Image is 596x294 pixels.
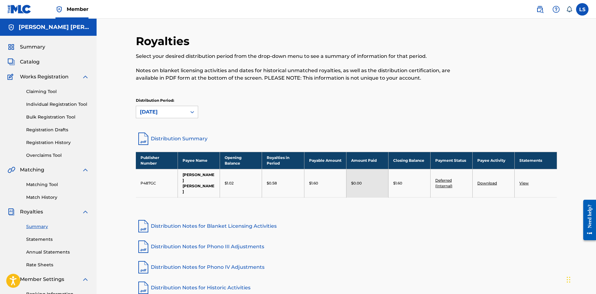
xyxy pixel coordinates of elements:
div: Drag [567,270,570,289]
a: CatalogCatalog [7,58,40,66]
a: Registration History [26,139,89,146]
span: Member Settings [20,276,64,283]
div: [DATE] [140,108,183,116]
img: distribution-summary-pdf [136,131,151,146]
img: Accounts [7,24,15,31]
p: $1.02 [225,180,234,186]
p: $0.58 [267,180,277,186]
a: Annual Statements [26,249,89,255]
img: search [536,6,544,13]
img: Matching [7,166,15,174]
a: Matching Tool [26,181,89,188]
a: Bulk Registration Tool [26,114,89,120]
p: Notes on blanket licensing activities and dates for historical unmatched royalties, as well as th... [136,67,460,82]
a: Summary [26,223,89,230]
span: Matching [20,166,44,174]
a: Public Search [534,3,546,16]
th: Amount Paid [346,152,388,169]
th: Closing Balance [388,152,430,169]
th: Publisher Number [136,152,178,169]
img: Works Registration [7,73,16,81]
h2: Royalties [136,34,193,48]
span: Member [67,6,88,13]
img: pdf [136,219,151,234]
div: Help [550,3,562,16]
th: Statements [515,152,557,169]
img: expand [82,208,89,216]
a: Overclaims Tool [26,152,89,159]
a: Distribution Notes for Blanket Licensing Activities [136,219,557,234]
th: Payee Name [178,152,220,169]
p: $0.00 [351,180,362,186]
a: Deferred (Internal) [435,178,452,188]
th: Payable Amount [304,152,346,169]
img: expand [82,73,89,81]
h5: Luis Manuel Santana [19,24,89,31]
p: Distribution Period: [136,98,198,103]
span: Summary [20,43,45,51]
a: Individual Registration Tool [26,101,89,108]
div: Notifications [566,6,572,12]
a: Match History [26,194,89,201]
img: Member Settings [7,276,15,283]
a: Distribution Notes for Phono III Adjustments [136,239,557,254]
td: [PERSON_NAME] [PERSON_NAME] [178,169,220,197]
p: $1.60 [309,180,318,186]
a: Statements [26,236,89,243]
div: User Menu [576,3,589,16]
a: Registration Drafts [26,127,89,133]
img: pdf [136,260,151,275]
span: Works Registration [20,73,69,81]
p: $1.60 [393,180,402,186]
img: expand [82,276,89,283]
img: help [552,6,560,13]
a: Distribution Notes for Phono IV Adjustments [136,260,557,275]
th: Payment Status [430,152,472,169]
img: Royalties [7,208,15,216]
p: Select your desired distribution period from the drop-down menu to see a summary of information f... [136,53,460,60]
td: P487GC [136,169,178,197]
img: Catalog [7,58,15,66]
a: Claiming Tool [26,88,89,95]
th: Royalties in Period [262,152,304,169]
img: MLC Logo [7,5,31,14]
a: Rate Sheets [26,262,89,268]
iframe: Resource Center [579,195,596,245]
th: Opening Balance [220,152,262,169]
img: pdf [136,239,151,254]
img: Summary [7,43,15,51]
iframe: Chat Widget [565,264,596,294]
span: Royalties [20,208,43,216]
a: View [519,181,529,185]
a: SummarySummary [7,43,45,51]
a: Distribution Summary [136,131,557,146]
img: Top Rightsholder [55,6,63,13]
img: expand [82,166,89,174]
th: Payee Activity [473,152,515,169]
a: Download [477,181,497,185]
span: Catalog [20,58,40,66]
